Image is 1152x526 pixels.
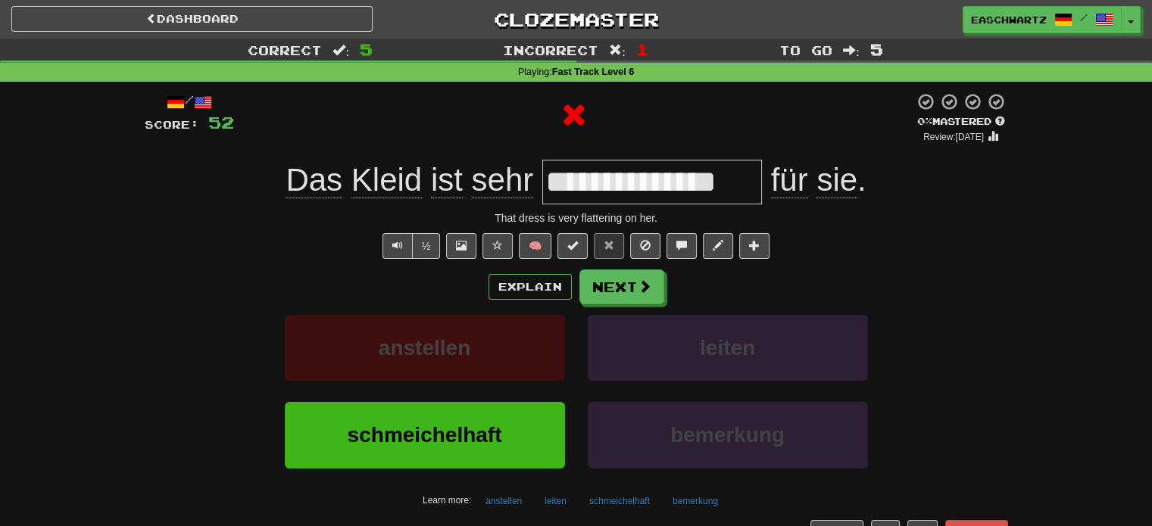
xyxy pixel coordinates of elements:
[472,162,534,198] span: sehr
[208,113,234,132] span: 52
[332,44,349,57] span: :
[482,233,513,259] button: Favorite sentence (alt+f)
[489,274,572,300] button: Explain
[843,44,860,57] span: :
[11,6,373,32] a: Dashboard
[379,233,441,259] div: Text-to-speech controls
[145,118,199,131] span: Score:
[870,40,883,58] span: 5
[351,162,422,198] span: Kleid
[700,336,755,359] span: leiten
[739,233,770,259] button: Add to collection (alt+a)
[670,423,785,447] span: bemerkung
[557,233,588,259] button: Set this sentence to 100% Mastered (alt+m)
[636,40,649,58] span: 1
[579,269,664,304] button: Next
[412,233,441,259] button: ½
[145,92,234,111] div: /
[285,315,565,381] button: anstellen
[594,233,624,259] button: Reset to 0% Mastered (alt+r)
[519,233,551,259] button: 🧠
[395,6,757,33] a: Clozemaster
[816,162,857,198] span: sie
[360,40,373,58] span: 5
[286,162,342,198] span: Das
[248,42,322,58] span: Correct
[762,162,866,198] span: .
[446,233,476,259] button: Show image (alt+x)
[630,233,660,259] button: Ignore sentence (alt+i)
[771,162,808,198] span: für
[423,495,471,506] small: Learn more:
[1080,12,1088,23] span: /
[588,402,868,468] button: bemerkung
[588,315,868,381] button: leiten
[914,115,1008,129] div: Mastered
[963,6,1122,33] a: easchwartz /
[581,490,658,512] button: schmeichelhaft
[923,132,984,142] small: Review: [DATE]
[971,13,1047,26] span: easchwartz
[664,490,726,512] button: bemerkung
[552,67,635,77] strong: Fast Track Level 6
[379,336,470,359] span: anstellen
[431,162,463,198] span: ist
[779,42,832,58] span: To go
[477,490,530,512] button: anstellen
[667,233,697,259] button: Discuss sentence (alt+u)
[382,233,413,259] button: Play sentence audio (ctl+space)
[503,42,598,58] span: Incorrect
[285,402,565,468] button: schmeichelhaft
[145,210,1008,226] div: That dress is very flattering on her.
[609,44,626,57] span: :
[348,423,502,447] span: schmeichelhaft
[536,490,575,512] button: leiten
[703,233,733,259] button: Edit sentence (alt+d)
[917,115,932,127] span: 0 %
